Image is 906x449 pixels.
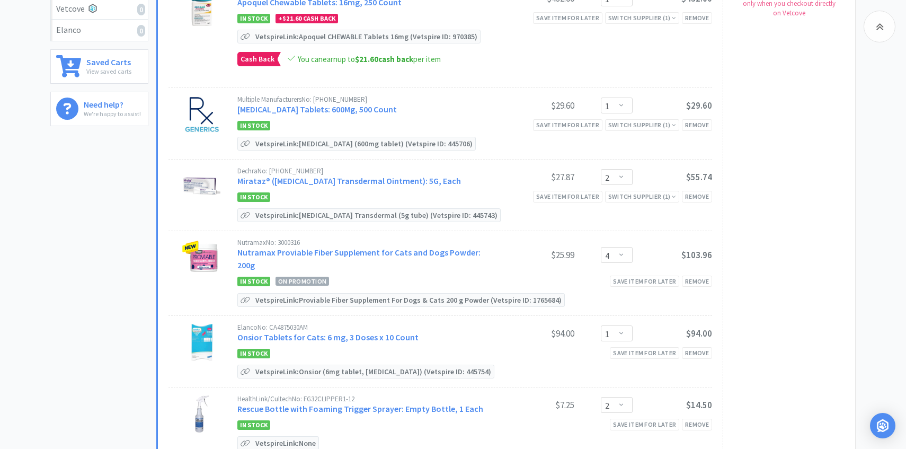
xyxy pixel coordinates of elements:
[237,395,495,402] div: HealthLink/Cultech No: FG32CLIPPER1-12
[237,121,270,130] span: In Stock
[495,249,574,261] div: $25.99
[237,420,270,430] span: In Stock
[137,25,145,37] i: 0
[237,332,419,342] a: Onsior Tablets for Cats: 6 mg, 3 Doses x 10 Count
[495,327,574,340] div: $94.00
[181,239,223,276] img: 4e81d99bb952405f8e8743888fe2b922.png
[183,395,220,433] img: c153ece5bcea49b38d0ea7cc52a8c8a9_368539.jpeg
[51,20,148,41] a: Elanco0
[183,96,220,133] img: 6ad1771b0df147209524bfb5e6fdd3c5_280270.jpeg
[495,171,574,183] div: $27.87
[238,52,277,66] span: Cash Back
[533,191,602,202] div: Save item for later
[183,324,220,361] img: 60d789c74ed74bba9d30b5dc32378ac5_55347.jpeg
[282,14,301,22] span: $21.60
[495,399,574,411] div: $7.25
[276,277,329,286] span: On Promotion
[237,175,461,186] a: Mirataz® ([MEDICAL_DATA] Transdermal Ointment): 5G, Each
[355,54,378,64] span: $21.60
[253,137,475,150] p: Vetspire Link: [MEDICAL_DATA] (600mg tablet) (Vetspire ID: 445706)
[253,209,500,222] p: Vetspire Link: [MEDICAL_DATA] Transdermal (5g tube) (Vetspire ID: 445743)
[682,12,712,23] div: Remove
[237,192,270,202] span: In Stock
[682,276,712,287] div: Remove
[610,419,679,430] div: Save item for later
[682,119,712,130] div: Remove
[253,294,564,306] p: Vetspire Link: Proviable Fiber Supplement For Dogs & Cats 200 g Powder (Vetspire ID: 1765684)
[50,49,148,84] a: Saved CartsView saved carts
[137,4,145,15] i: 0
[495,99,574,112] div: $29.60
[608,13,676,23] div: Switch Supplier ( 1 )
[253,30,480,43] p: Vetspire Link: Apoquel CHEWABLE Tablets 16mg (Vetspire ID: 970385)
[686,328,712,339] span: $94.00
[298,54,441,64] span: You can earn up to per item
[610,347,679,358] div: Save item for later
[686,100,712,111] span: $29.60
[355,54,413,64] strong: cash back
[870,413,895,438] div: Open Intercom Messenger
[686,399,712,411] span: $14.50
[237,349,270,358] span: In Stock
[533,12,602,23] div: Save item for later
[237,324,495,331] div: Elanco No: CA4875030AM
[686,171,712,183] span: $55.74
[56,2,143,16] div: Vetcove
[86,66,131,76] p: View saved carts
[84,109,141,119] p: We're happy to assist!
[237,239,495,246] div: Nutramax No: 3000316
[237,403,483,414] a: Rescue Bottle with Foaming Trigger Sprayer: Empty Bottle, 1 Each
[86,55,131,66] h6: Saved Carts
[56,23,143,37] div: Elanco
[608,191,676,201] div: Switch Supplier ( 1 )
[682,191,712,202] div: Remove
[276,14,338,23] div: + Cash Back
[183,168,220,205] img: 68f79314d2c544468b167c5f8e4c91b4_403486.jpeg
[237,96,495,103] div: Multiple Manufacturers No: [PHONE_NUMBER]
[681,249,712,261] span: $103.96
[237,14,270,23] span: In Stock
[682,347,712,358] div: Remove
[84,98,141,109] h6: Need help?
[682,419,712,430] div: Remove
[237,277,270,286] span: In Stock
[253,365,494,378] p: Vetspire Link: Onsior (6mg tablet, [MEDICAL_DATA]) (Vetspire ID: 445754)
[237,247,481,270] a: Nutramax Proviable Fiber Supplement for Cats and Dogs Powder: 200g
[237,104,397,115] a: [MEDICAL_DATA] Tablets: 600Mg, 500 Count
[608,120,676,130] div: Switch Supplier ( 1 )
[237,168,495,174] div: Dechra No: [PHONE_NUMBER]
[610,276,679,287] div: Save item for later
[533,119,602,130] div: Save item for later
